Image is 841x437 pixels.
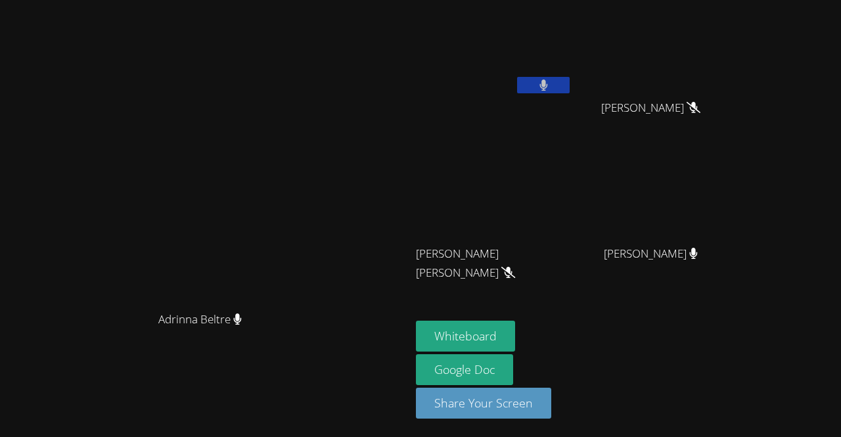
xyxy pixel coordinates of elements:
[601,99,700,118] span: [PERSON_NAME]
[158,310,242,329] span: Adrinna Beltre
[604,244,698,264] span: [PERSON_NAME]
[416,354,513,385] a: Google Doc
[416,388,551,419] button: Share Your Screen
[416,244,562,283] span: [PERSON_NAME] [PERSON_NAME]
[416,321,515,352] button: Whiteboard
